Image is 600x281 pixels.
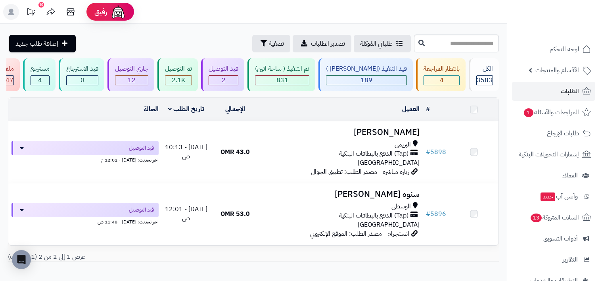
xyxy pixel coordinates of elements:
[129,144,154,152] span: قيد التوصيل
[358,220,420,229] span: [GEOGRAPHIC_DATA]
[424,76,459,85] div: 4
[402,104,420,114] a: العميل
[31,64,50,73] div: مسترجع
[12,250,31,269] div: Open Intercom Messenger
[15,39,58,48] span: إضافة طلب جديد
[225,104,245,114] a: الإجمالي
[21,4,41,22] a: تحديثات المنصة
[293,35,351,52] a: تصدير الطلبات
[512,229,595,248] a: أدوات التسويق
[358,158,420,167] span: [GEOGRAPHIC_DATA]
[220,209,250,219] span: 53.0 OMR
[535,65,579,76] span: الأقسام والمنتجات
[540,191,578,202] span: وآتس آب
[81,75,84,85] span: 0
[38,2,44,8] div: 10
[339,149,408,158] span: (Tap) الدفع بالبطاقات البنكية
[172,75,185,85] span: 2.1K
[165,76,192,85] div: 2094
[467,58,500,91] a: الكل3583
[115,76,148,85] div: 12
[57,58,106,91] a: قيد الاسترجاع 0
[12,217,159,225] div: اخر تحديث: [DATE] - 11:48 ص
[512,145,595,164] a: إشعارات التحويلات البنكية
[246,58,317,91] a: تم التنفيذ ( ساحة اتين) 831
[209,76,238,85] div: 2
[220,147,250,157] span: 43.0 OMR
[512,208,595,227] a: السلات المتروكة13
[263,190,420,199] h3: سنوه [PERSON_NAME]
[426,147,446,157] a: #5898
[326,76,406,85] div: 189
[530,213,542,223] span: 13
[311,39,345,48] span: تصدير الطلبات
[1,64,14,73] div: ملغي
[144,104,159,114] a: الحالة
[512,187,595,206] a: وآتس آبجديد
[512,82,595,101] a: الطلبات
[2,76,13,85] div: 447
[563,254,578,265] span: التقارير
[128,75,136,85] span: 12
[115,64,148,73] div: جاري التوصيل
[512,124,595,143] a: طلبات الإرجاع
[2,252,253,262] div: عرض 1 إلى 2 من 2 (1 صفحات)
[426,147,430,157] span: #
[255,64,309,73] div: تم التنفيذ ( ساحة اتين)
[222,75,226,85] span: 2
[512,250,595,269] a: التقارير
[523,108,534,117] span: 1
[276,75,288,85] span: 831
[424,64,460,73] div: بانتظار المراجعة
[310,229,409,239] span: انستجرام - مصدر الطلب: الموقع الإلكتروني
[541,192,555,201] span: جديد
[129,206,154,214] span: قيد التوصيل
[9,35,76,52] a: إضافة طلب جديد
[66,64,98,73] div: قيد الاسترجاع
[512,166,595,185] a: العملاء
[31,76,49,85] div: 4
[38,75,42,85] span: 4
[523,107,579,118] span: المراجعات والأسئلة
[317,58,414,91] a: قيد التنفيذ ([PERSON_NAME] ) 189
[2,75,13,85] span: 447
[562,170,578,181] span: العملاء
[550,44,579,55] span: لوحة التحكم
[199,58,246,91] a: قيد التوصيل 2
[263,128,420,137] h3: [PERSON_NAME]
[354,35,411,52] a: طلباتي المُوكلة
[360,39,393,48] span: طلباتي المُوكلة
[476,64,493,73] div: الكل
[561,86,579,97] span: الطلبات
[209,64,238,73] div: قيد التوصيل
[94,7,107,17] span: رفيق
[339,211,408,220] span: (Tap) الدفع بالبطاقات البنكية
[440,75,444,85] span: 4
[395,140,411,149] span: البريمي
[255,76,309,85] div: 831
[311,167,409,177] span: زيارة مباشرة - مصدر الطلب: تطبيق الجوال
[165,64,192,73] div: تم التوصيل
[252,35,290,52] button: تصفية
[360,75,372,85] span: 189
[21,58,57,91] a: مسترجع 4
[269,39,284,48] span: تصفية
[543,233,578,244] span: أدوات التسويق
[168,104,204,114] a: تاريخ الطلب
[414,58,467,91] a: بانتظار المراجعة 4
[67,76,98,85] div: 0
[110,4,126,20] img: ai-face.png
[12,155,159,164] div: اخر تحديث: [DATE] - 12:02 م
[547,128,579,139] span: طلبات الإرجاع
[106,58,156,91] a: جاري التوصيل 12
[326,64,407,73] div: قيد التنفيذ ([PERSON_NAME] )
[477,75,493,85] span: 3583
[426,209,446,219] a: #5896
[426,209,430,219] span: #
[426,104,430,114] a: #
[165,204,207,223] span: [DATE] - 12:01 ص
[156,58,199,91] a: تم التوصيل 2.1K
[165,142,207,161] span: [DATE] - 10:13 ص
[530,212,579,223] span: السلات المتروكة
[512,40,595,59] a: لوحة التحكم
